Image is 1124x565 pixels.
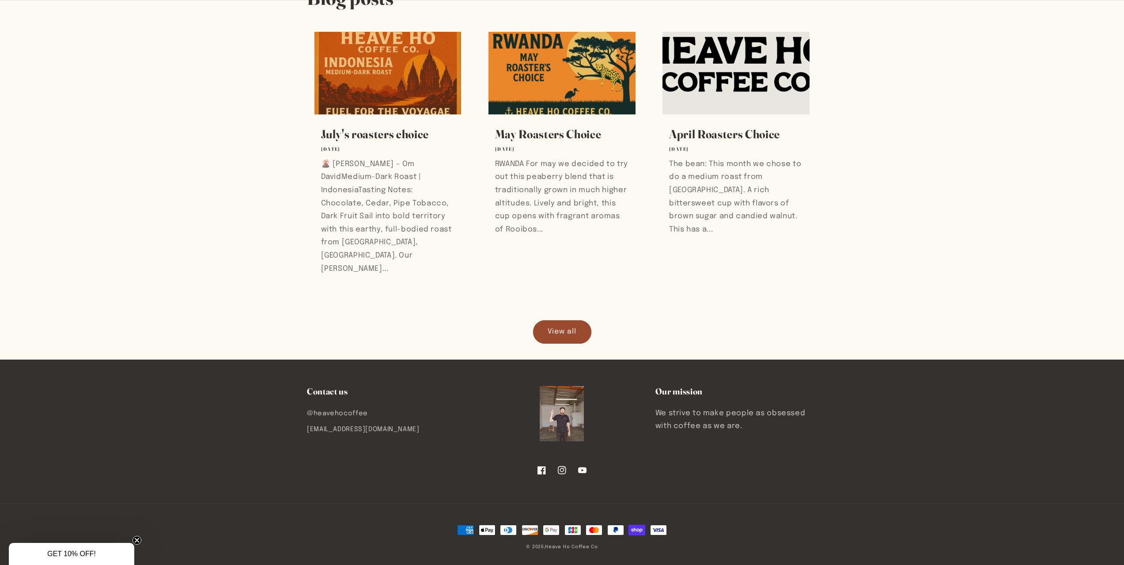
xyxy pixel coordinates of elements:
[533,320,591,344] a: View all
[495,127,629,142] a: May Roasters Choice
[307,421,420,437] a: [EMAIL_ADDRESS][DOMAIN_NAME]
[669,127,803,142] a: April Roasters Choice
[132,536,141,545] button: Close teaser
[526,545,598,549] small: © 2025,
[545,545,598,549] a: Heave Ho Coffee Co
[47,550,96,557] span: GET 10% OFF!
[321,127,455,142] a: July's roasters choice
[655,407,817,433] p: We strive to make people as obsessed with coffee as we are.
[307,386,469,397] h2: Contact us
[307,408,368,421] a: @heavehocoffee
[655,386,817,397] h2: Our mission
[9,543,134,565] div: GET 10% OFF!Close teaser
